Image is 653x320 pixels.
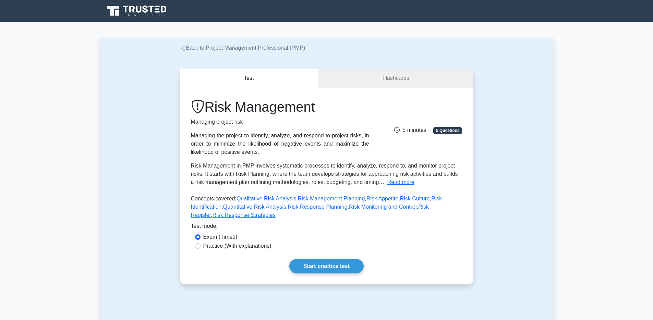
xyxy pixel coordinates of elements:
p: Managing project risk [191,118,369,126]
button: Test [180,69,318,88]
a: Flashcards [318,69,473,88]
a: Risk Response Planning [288,204,347,210]
a: Start practice test [289,259,364,273]
a: Qualitative Risk Analysis [237,196,296,201]
a: Risk Management Planning [298,196,365,201]
label: Exam (Timed) [203,233,238,241]
a: Risk Culture [400,196,430,201]
label: Practice (With explanations) [203,242,271,250]
a: Back to Project Management Professional (PMP) [180,45,305,51]
a: Risk Monitoring and Control [349,204,416,210]
a: Risk Appetite [366,196,398,201]
a: Quantitative Risk Analysis [223,204,286,210]
p: Concepts covered: , , , , , , , , , [191,195,462,222]
span: 5 minutes [394,127,426,133]
span: 5 Questions [433,127,462,134]
h1: Risk Management [191,99,369,115]
div: Managing the project to identify, analyze, and respond to project risks, in order to minimize the... [191,132,369,156]
span: Risk Management in PMP involves systematic processes to identify, analyze, respond to, and monito... [191,163,458,185]
button: Read more [387,178,414,186]
a: Risk Response Strategies [213,212,276,218]
div: Test mode: [191,222,462,233]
